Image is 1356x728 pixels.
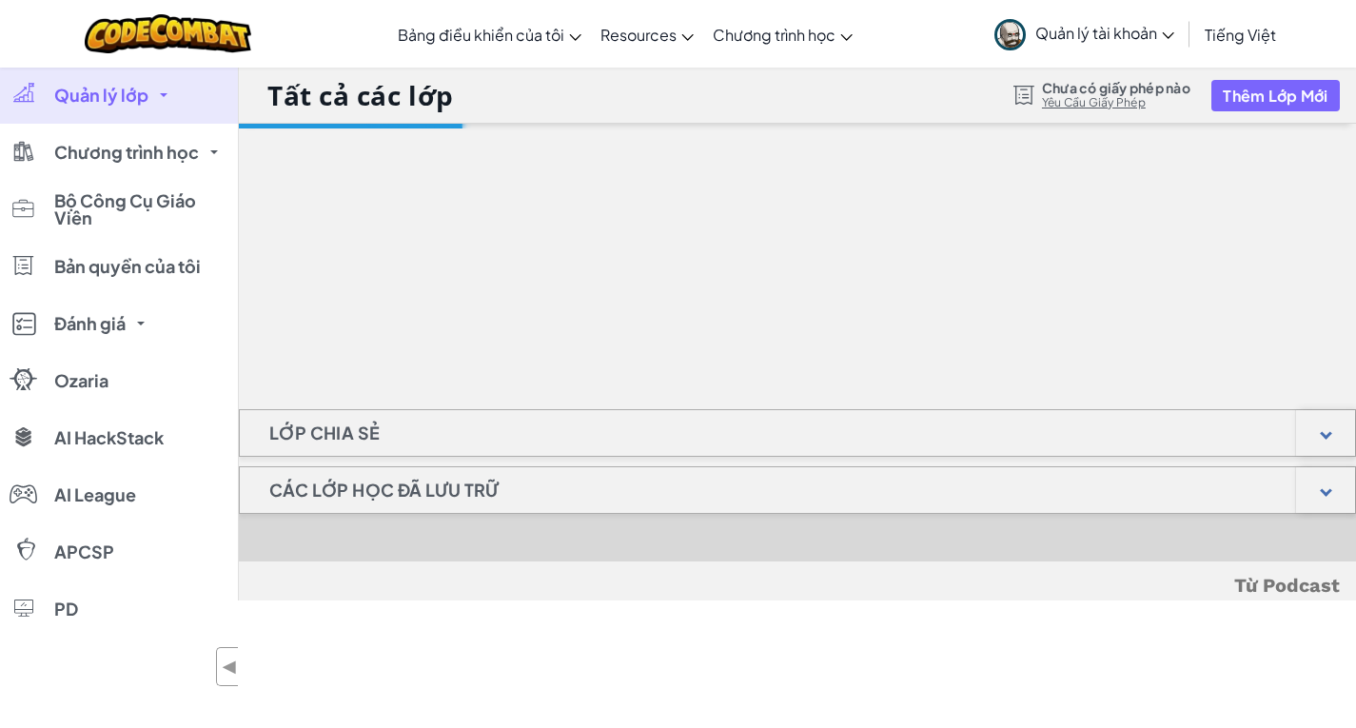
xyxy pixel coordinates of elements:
span: Bộ Công Cụ Giáo Viên [54,192,226,226]
img: avatar [994,19,1026,50]
span: Tiếng Việt [1205,25,1276,45]
span: Chương trình học [54,144,199,161]
h1: Tất cả các lớp [267,77,454,113]
a: Tiếng Việt [1195,9,1286,60]
a: Bảng điều khiển của tôi [388,9,591,60]
h1: Các lớp học đã lưu trữ [240,466,528,514]
a: Resources [591,9,703,60]
a: Yêu Cầu Giấy Phép [1042,95,1190,110]
span: ◀ [222,653,238,680]
span: AI League [54,486,136,503]
span: Bản quyền của tôi [54,258,201,275]
h5: Từ Podcast [255,571,1340,600]
span: AI HackStack [54,429,164,446]
a: Chương trình học [703,9,862,60]
span: Bảng điều khiển của tôi [398,25,564,45]
button: Thêm Lớp Mới [1211,80,1339,111]
h1: Lớp chia sẻ [240,409,409,457]
span: Chương trình học [713,25,835,45]
span: Ozaria [54,372,108,389]
span: Resources [600,25,677,45]
span: Quản lý tài khoản [1035,23,1174,43]
span: Đánh giá [54,315,126,332]
a: Quản lý tài khoản [985,4,1184,64]
span: Chưa có giấy phép nào [1042,80,1190,95]
span: Quản lý lớp [54,87,148,104]
img: CodeCombat logo [85,14,251,53]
